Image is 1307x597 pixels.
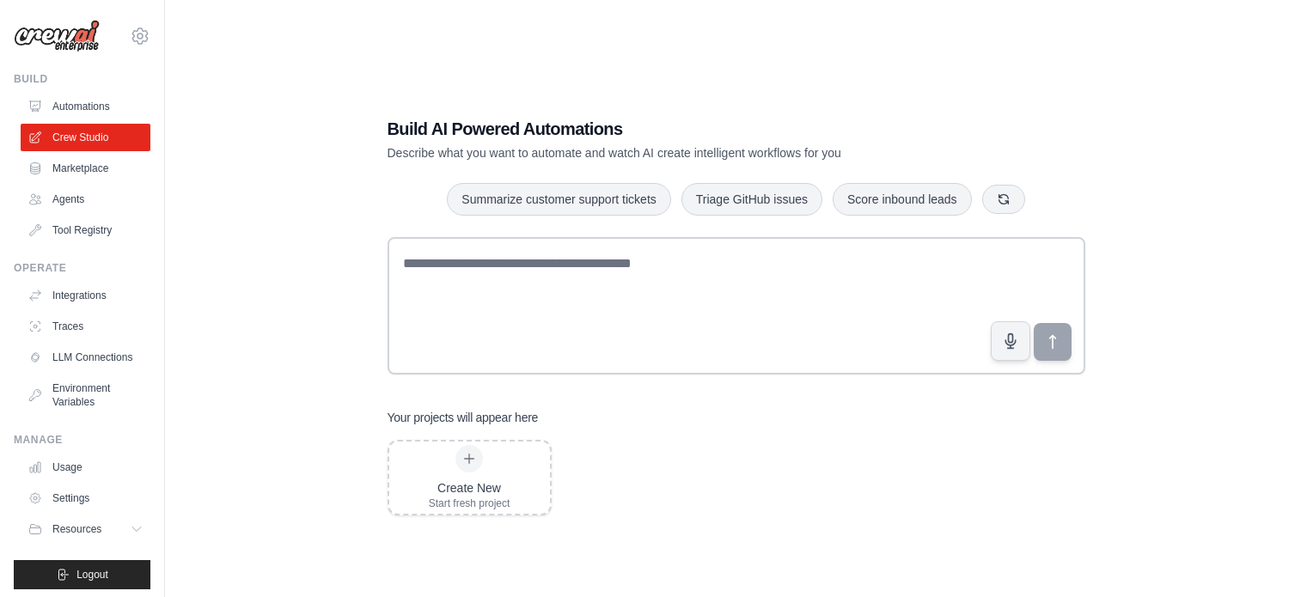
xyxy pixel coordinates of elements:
[21,155,150,182] a: Marketplace
[14,20,100,52] img: Logo
[21,344,150,371] a: LLM Connections
[388,144,965,161] p: Describe what you want to automate and watch AI create intelligent workflows for you
[429,496,510,510] div: Start fresh project
[429,479,510,496] div: Create New
[14,261,150,275] div: Operate
[21,93,150,120] a: Automations
[21,186,150,213] a: Agents
[681,183,822,216] button: Triage GitHub issues
[21,124,150,151] a: Crew Studio
[14,433,150,447] div: Manage
[21,282,150,309] a: Integrations
[14,72,150,86] div: Build
[447,183,670,216] button: Summarize customer support tickets
[21,375,150,416] a: Environment Variables
[982,185,1025,214] button: Get new suggestions
[14,560,150,589] button: Logout
[21,454,150,481] a: Usage
[21,313,150,340] a: Traces
[388,409,539,426] h3: Your projects will appear here
[833,183,972,216] button: Score inbound leads
[52,522,101,536] span: Resources
[21,484,150,512] a: Settings
[21,216,150,244] a: Tool Registry
[991,321,1030,361] button: Click to speak your automation idea
[21,515,150,543] button: Resources
[76,568,108,582] span: Logout
[388,117,965,141] h1: Build AI Powered Automations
